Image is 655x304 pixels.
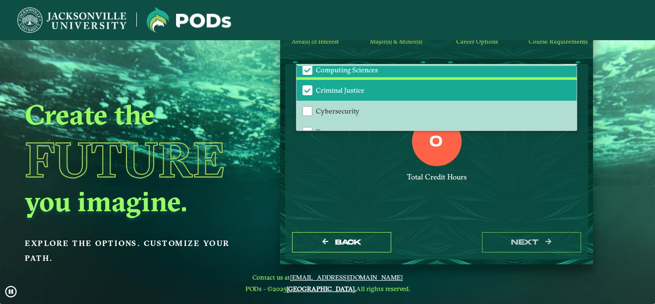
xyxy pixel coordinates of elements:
img: Jacksonville University logo [147,7,231,33]
li: Dance [297,121,577,142]
a: [GEOGRAPHIC_DATA]. [287,285,356,293]
span: Criminal Justice [316,86,364,95]
span: PODs - ©2025 All rights reserved. [245,285,410,293]
span: Career Options [456,38,498,45]
button: next [482,232,581,252]
span: Computing Sciences [316,65,378,74]
span: Cybersecurity [316,107,359,116]
li: Computing Sciences [297,59,577,80]
span: Major(s) & Minor(s) [370,38,422,45]
p: Explore the options. Customize your path. [25,236,257,266]
li: Cybersecurity [297,101,577,122]
span: Dance [316,127,334,136]
span: Course Requirements [529,38,588,45]
label: 0 [429,133,443,152]
li: Criminal Justice [297,80,577,101]
button: Back [292,232,391,252]
span: Back [335,238,361,246]
h1: Future [25,135,257,184]
span: Contact us at [245,273,410,281]
h2: Create the [25,97,257,132]
a: [EMAIL_ADDRESS][DOMAIN_NAME] [290,273,403,281]
span: Area(s) of Interest [292,38,339,45]
div: Total Credit Hours [296,173,578,182]
img: Jacksonville University logo [17,7,126,33]
h2: you imagine. [25,184,257,219]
